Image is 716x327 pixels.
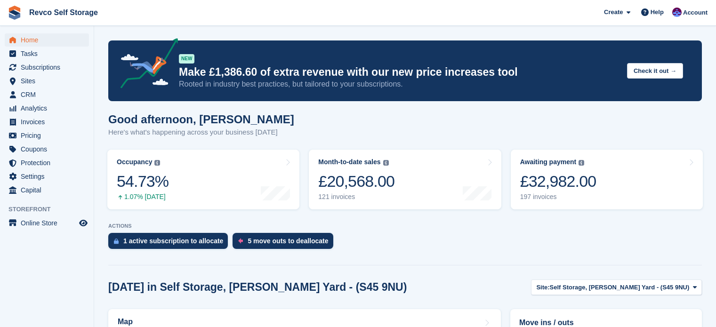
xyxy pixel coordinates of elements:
[550,283,690,292] span: Self Storage, [PERSON_NAME] Yard - (S45 9NU)
[179,79,619,89] p: Rooted in industry best practices, but tailored to your subscriptions.
[248,237,328,245] div: 5 move outs to deallocate
[318,172,394,191] div: £20,568.00
[108,281,407,294] h2: [DATE] in Self Storage, [PERSON_NAME] Yard - (S45 9NU)
[107,150,299,209] a: Occupancy 54.73% 1.07% [DATE]
[318,193,394,201] div: 121 invoices
[25,5,102,20] a: Revco Self Storage
[5,102,89,115] a: menu
[118,318,133,326] h2: Map
[21,61,77,74] span: Subscriptions
[108,233,233,254] a: 1 active subscription to allocate
[21,102,77,115] span: Analytics
[520,172,596,191] div: £32,982.00
[21,88,77,101] span: CRM
[113,38,178,92] img: price-adjustments-announcement-icon-8257ccfd72463d97f412b2fc003d46551f7dbcb40ab6d574587a9cd5c0d94...
[8,205,94,214] span: Storefront
[5,170,89,183] a: menu
[8,6,22,20] img: stora-icon-8386f47178a22dfd0bd8f6a31ec36ba5ce8667c1dd55bd0f319d3a0aa187defe.svg
[520,193,596,201] div: 197 invoices
[683,8,708,17] span: Account
[21,115,77,128] span: Invoices
[5,33,89,47] a: menu
[154,160,160,166] img: icon-info-grey-7440780725fd019a000dd9b08b2336e03edf1995a4989e88bcd33f0948082b44.svg
[5,47,89,60] a: menu
[114,238,119,244] img: active_subscription_to_allocate_icon-d502201f5373d7db506a760aba3b589e785aa758c864c3986d89f69b8ff3...
[627,63,683,79] button: Check it out →
[5,216,89,230] a: menu
[5,88,89,101] a: menu
[604,8,623,17] span: Create
[21,183,77,197] span: Capital
[672,8,682,17] img: Lianne Revell
[5,183,89,197] a: menu
[21,170,77,183] span: Settings
[5,156,89,169] a: menu
[108,127,294,138] p: Here's what's happening across your business [DATE]
[309,150,501,209] a: Month-to-date sales £20,568.00 121 invoices
[531,279,702,295] button: Site: Self Storage, [PERSON_NAME] Yard - (S45 9NU)
[233,233,338,254] a: 5 move outs to deallocate
[78,217,89,229] a: Preview store
[238,238,243,244] img: move_outs_to_deallocate_icon-f764333ba52eb49d3ac5e1228854f67142a1ed5810a6f6cc68b1a99e826820c5.svg
[5,129,89,142] a: menu
[21,156,77,169] span: Protection
[117,158,152,166] div: Occupancy
[511,150,703,209] a: Awaiting payment £32,982.00 197 invoices
[21,74,77,88] span: Sites
[117,172,169,191] div: 54.73%
[651,8,664,17] span: Help
[108,113,294,126] h1: Good afternoon, [PERSON_NAME]
[5,143,89,156] a: menu
[21,216,77,230] span: Online Store
[5,74,89,88] a: menu
[123,237,223,245] div: 1 active subscription to allocate
[579,160,584,166] img: icon-info-grey-7440780725fd019a000dd9b08b2336e03edf1995a4989e88bcd33f0948082b44.svg
[21,47,77,60] span: Tasks
[21,129,77,142] span: Pricing
[21,33,77,47] span: Home
[179,65,619,79] p: Make £1,386.60 of extra revenue with our new price increases tool
[5,115,89,128] a: menu
[520,158,577,166] div: Awaiting payment
[117,193,169,201] div: 1.07% [DATE]
[536,283,549,292] span: Site:
[5,61,89,74] a: menu
[108,223,702,229] p: ACTIONS
[383,160,389,166] img: icon-info-grey-7440780725fd019a000dd9b08b2336e03edf1995a4989e88bcd33f0948082b44.svg
[179,54,194,64] div: NEW
[21,143,77,156] span: Coupons
[318,158,380,166] div: Month-to-date sales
